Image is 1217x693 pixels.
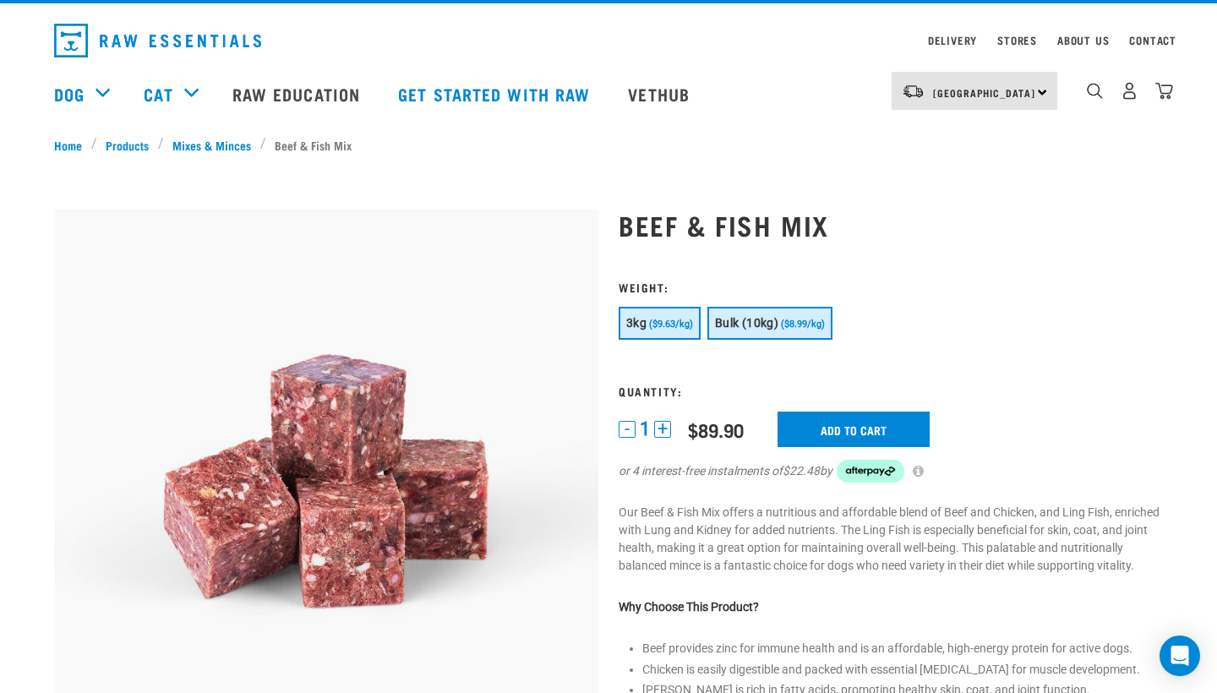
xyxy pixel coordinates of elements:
h3: Weight: [619,281,1163,293]
span: ($8.99/kg) [781,319,825,330]
img: van-moving.png [902,84,925,99]
span: Bulk (10kg) [715,316,778,330]
img: home-icon-1@2x.png [1087,83,1103,99]
a: Get started with Raw [381,60,611,128]
nav: dropdown navigation [41,17,1176,64]
li: Chicken is easily digestible and packed with essential [MEDICAL_DATA] for muscle development. [642,661,1163,679]
img: Afterpay [837,460,904,483]
h1: Beef & Fish Mix [619,210,1163,240]
img: home-icon@2x.png [1155,82,1173,100]
h3: Quantity: [619,385,1163,397]
strong: Why Choose This Product? [619,600,759,614]
nav: breadcrumbs [54,136,1163,154]
button: Bulk (10kg) ($8.99/kg) [707,307,832,340]
span: ($9.63/kg) [649,319,693,330]
a: Mixes & Minces [164,136,260,154]
a: Cat [144,81,172,106]
a: Contact [1129,37,1176,43]
li: Beef provides zinc for immune health and is an affordable, high-energy protein for active dogs. [642,640,1163,658]
div: Open Intercom Messenger [1160,636,1200,676]
a: Delivery [928,37,977,43]
button: 3kg ($9.63/kg) [619,307,701,340]
p: Our Beef & Fish Mix offers a nutritious and affordable blend of Beef and Chicken, and Ling Fish, ... [619,504,1163,575]
span: 1 [640,420,650,438]
a: Dog [54,81,85,106]
span: 3kg [626,316,647,330]
img: user.png [1121,82,1138,100]
img: Raw Essentials Logo [54,24,261,57]
span: $22.48 [783,462,820,480]
a: Vethub [611,60,711,128]
div: $89.90 [688,419,744,440]
button: - [619,421,636,438]
a: About Us [1057,37,1109,43]
input: Add to cart [778,412,930,447]
a: Products [97,136,158,154]
a: Home [54,136,91,154]
a: Stores [997,37,1037,43]
span: [GEOGRAPHIC_DATA] [933,90,1035,95]
button: + [654,421,671,438]
div: or 4 interest-free instalments of by [619,460,1163,483]
a: Raw Education [216,60,381,128]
